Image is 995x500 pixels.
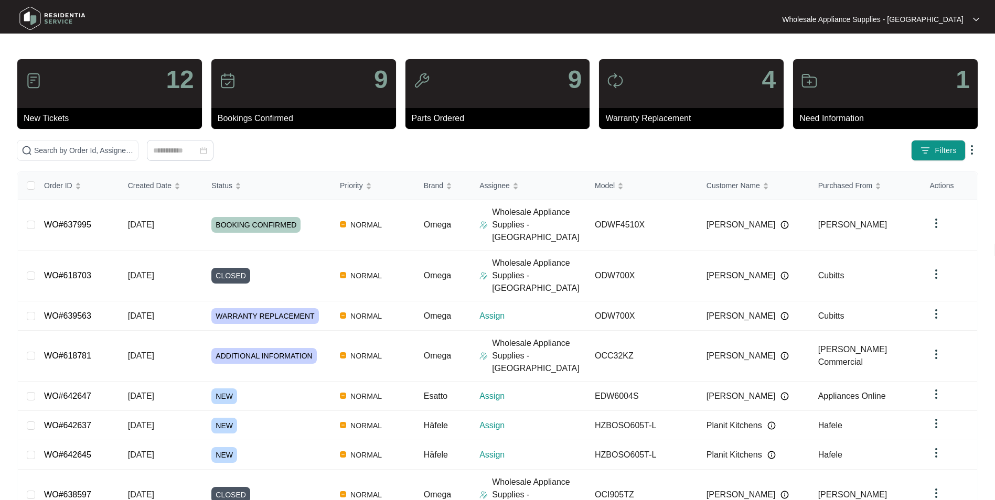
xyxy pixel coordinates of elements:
a: WO#639563 [44,311,91,320]
img: Info icon [780,392,789,400]
img: Info icon [767,451,776,459]
img: dropdown arrow [930,308,943,320]
td: OCC32KZ [586,331,698,382]
span: Cubitts [818,271,844,280]
span: Omega [424,271,451,280]
img: Info icon [780,271,789,280]
input: Search by Order Id, Assignee Name, Customer Name, Brand and Model [34,145,134,156]
span: Priority [340,180,363,191]
p: Warranty Replacement [605,112,784,125]
span: [PERSON_NAME] Commercial [818,345,887,366]
span: NORMAL [346,219,386,231]
th: Model [586,172,698,200]
a: WO#642647 [44,392,91,400]
img: dropdown arrow [930,268,943,280]
span: NEW [211,388,237,404]
img: icon [801,72,818,89]
p: Parts Ordered [412,112,590,125]
img: dropdown arrow [973,17,979,22]
span: Planit Kitchens [707,449,762,461]
p: Wholesale Appliance Supplies - [GEOGRAPHIC_DATA] [492,337,586,375]
p: Assign [479,419,586,432]
span: [PERSON_NAME] [707,219,776,231]
img: Info icon [767,421,776,430]
span: NORMAL [346,419,386,432]
span: NEW [211,447,237,463]
span: [PERSON_NAME] [707,310,776,322]
span: Status [211,180,232,191]
p: 4 [762,67,776,92]
img: Info icon [780,312,789,320]
td: HZBOSO605T-L [586,411,698,440]
span: Omega [424,490,451,499]
p: Assign [479,310,586,322]
a: WO#642637 [44,421,91,430]
img: dropdown arrow [930,417,943,430]
span: [PERSON_NAME] [818,490,887,499]
p: Need Information [799,112,978,125]
td: HZBOSO605T-L [586,440,698,470]
a: WO#638597 [44,490,91,499]
th: Brand [415,172,471,200]
img: Vercel Logo [340,451,346,458]
img: icon [607,72,624,89]
p: Assign [479,449,586,461]
th: Priority [331,172,415,200]
span: Order ID [44,180,72,191]
p: Bookings Confirmed [218,112,396,125]
button: filter iconFilters [911,140,966,161]
p: New Tickets [24,112,202,125]
span: [PERSON_NAME] [818,220,887,229]
td: ODW700X [586,251,698,301]
span: Planit Kitchens [707,419,762,432]
img: Vercel Logo [340,393,346,399]
span: Filters [935,145,957,156]
span: [PERSON_NAME] [707,269,776,282]
span: Omega [424,351,451,360]
p: Wholesale Appliance Supplies - [GEOGRAPHIC_DATA] [782,14,964,25]
a: WO#618703 [44,271,91,280]
img: Assigner Icon [479,271,488,280]
img: Info icon [780,221,789,229]
img: Assigner Icon [479,221,488,229]
span: [DATE] [128,271,154,280]
th: Created Date [120,172,204,200]
span: Hafele [818,421,842,430]
span: NORMAL [346,390,386,403]
img: icon [25,72,42,89]
span: [DATE] [128,351,154,360]
a: WO#642645 [44,450,91,459]
span: Model [595,180,615,191]
span: [DATE] [128,490,154,499]
img: Vercel Logo [340,221,346,227]
img: dropdown arrow [966,144,978,156]
span: [DATE] [128,421,154,430]
span: Omega [424,311,451,320]
td: EDW6004S [586,382,698,411]
p: 1 [956,67,970,92]
img: Vercel Logo [340,312,346,319]
img: Vercel Logo [340,491,346,497]
span: Häfele [424,421,448,430]
span: Assignee [479,180,510,191]
span: ADDITIONAL INFORMATION [211,348,316,364]
td: ODW700X [586,301,698,331]
img: Assigner Icon [479,491,488,499]
img: dropdown arrow [930,447,943,459]
th: Assignee [471,172,586,200]
span: [PERSON_NAME] [707,350,776,362]
span: [DATE] [128,392,154,400]
img: Info icon [780,491,789,499]
img: Info icon [780,352,789,360]
img: residentia service logo [16,3,89,34]
span: Häfele [424,450,448,459]
span: Created Date [128,180,172,191]
span: Hafele [818,450,842,459]
p: Wholesale Appliance Supplies - [GEOGRAPHIC_DATA] [492,206,586,244]
img: icon [413,72,430,89]
span: [DATE] [128,220,154,229]
span: NORMAL [346,350,386,362]
a: WO#618781 [44,351,91,360]
img: dropdown arrow [930,388,943,400]
th: Actions [922,172,977,200]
